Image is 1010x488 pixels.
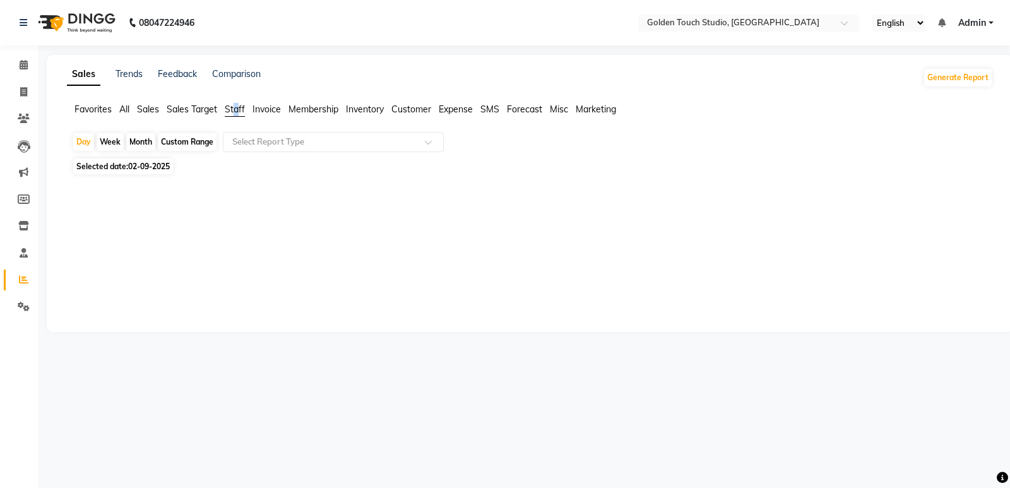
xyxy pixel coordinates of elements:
span: Customer [391,104,431,115]
span: Expense [439,104,473,115]
a: Sales [67,63,100,86]
div: Month [126,133,155,151]
span: Sales [137,104,159,115]
span: Membership [288,104,338,115]
span: Forecast [507,104,542,115]
span: Favorites [74,104,112,115]
span: 02-09-2025 [128,162,170,171]
span: Staff [225,104,245,115]
a: Feedback [158,68,197,80]
div: Custom Range [158,133,217,151]
span: SMS [480,104,499,115]
span: Selected date: [73,158,173,174]
div: Week [97,133,124,151]
img: logo [32,5,119,40]
button: Generate Report [924,69,992,86]
span: Misc [550,104,568,115]
span: Invoice [252,104,281,115]
b: 08047224946 [139,5,194,40]
div: Day [73,133,94,151]
span: Sales Target [167,104,217,115]
a: Trends [116,68,143,80]
span: Inventory [346,104,384,115]
span: Marketing [576,104,616,115]
span: Admin [958,16,986,30]
a: Comparison [212,68,261,80]
span: All [119,104,129,115]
